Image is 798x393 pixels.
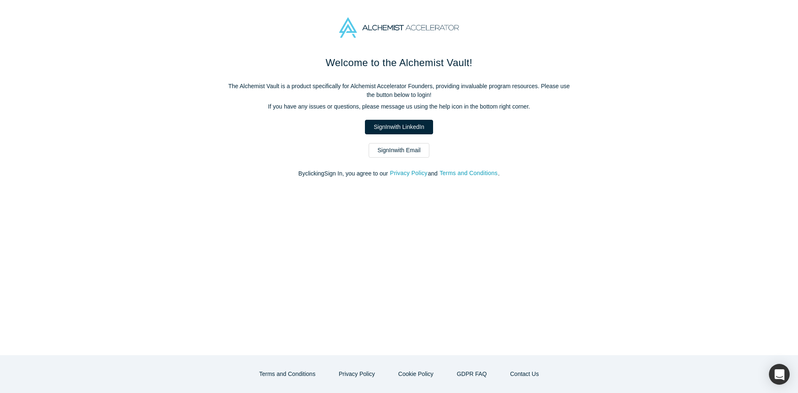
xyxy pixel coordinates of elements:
a: SignInwith LinkedIn [365,120,433,134]
p: If you have any issues or questions, please message us using the help icon in the bottom right co... [224,102,574,111]
a: GDPR FAQ [448,367,495,381]
a: SignInwith Email [369,143,429,158]
img: Alchemist Accelerator Logo [339,17,459,38]
p: By clicking Sign In , you agree to our and . [224,169,574,178]
h1: Welcome to the Alchemist Vault! [224,55,574,70]
button: Privacy Policy [330,367,384,381]
p: The Alchemist Vault is a product specifically for Alchemist Accelerator Founders, providing inval... [224,82,574,99]
button: Contact Us [501,367,547,381]
button: Cookie Policy [389,367,442,381]
button: Privacy Policy [389,168,428,178]
button: Terms and Conditions [439,168,498,178]
button: Terms and Conditions [251,367,324,381]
